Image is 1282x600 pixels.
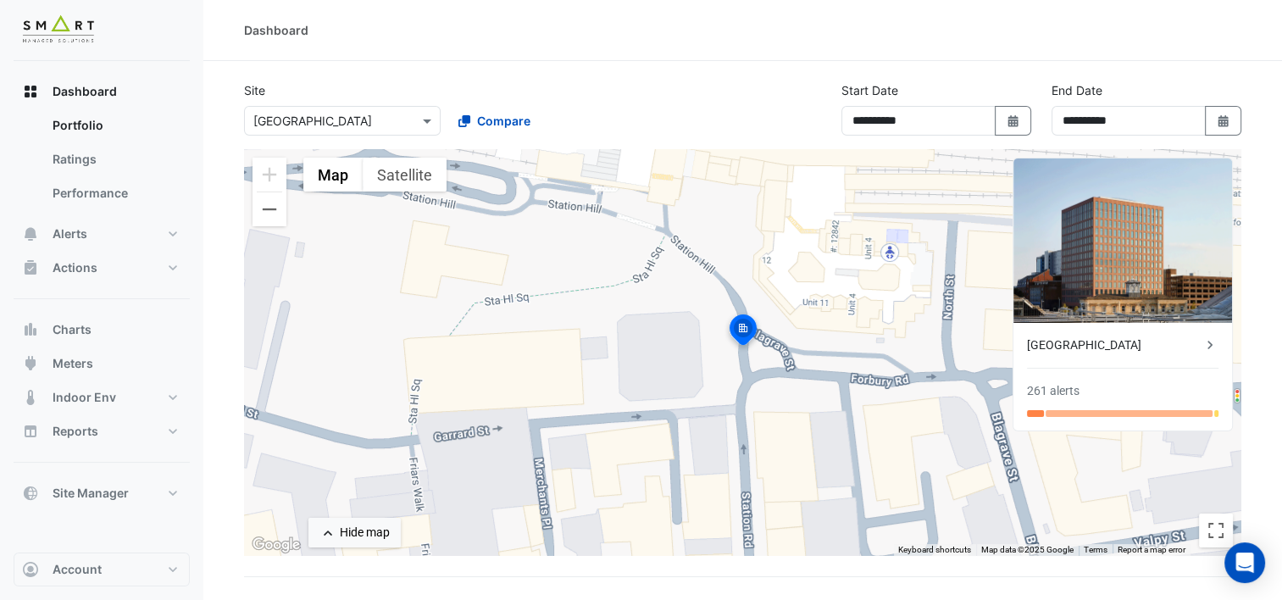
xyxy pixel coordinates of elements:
[39,142,190,176] a: Ratings
[248,534,304,556] img: Google
[1006,114,1021,128] fa-icon: Select Date
[1216,114,1231,128] fa-icon: Select Date
[244,81,265,99] label: Site
[303,158,363,192] button: Show street map
[253,158,286,192] button: Zoom in
[22,321,39,338] app-icon: Charts
[39,108,190,142] a: Portfolio
[53,355,93,372] span: Meters
[22,423,39,440] app-icon: Reports
[14,553,190,586] button: Account
[53,225,87,242] span: Alerts
[14,414,190,448] button: Reports
[14,313,190,347] button: Charts
[14,476,190,510] button: Site Manager
[1084,545,1107,554] a: Terms (opens in new tab)
[724,312,762,353] img: site-pin-selected.svg
[340,524,390,542] div: Hide map
[22,389,39,406] app-icon: Indoor Env
[53,485,129,502] span: Site Manager
[14,347,190,381] button: Meters
[22,259,39,276] app-icon: Actions
[53,423,98,440] span: Reports
[39,176,190,210] a: Performance
[841,81,898,99] label: Start Date
[447,106,541,136] button: Compare
[53,83,117,100] span: Dashboard
[53,561,102,578] span: Account
[14,251,190,285] button: Actions
[1052,81,1102,99] label: End Date
[22,83,39,100] app-icon: Dashboard
[53,321,92,338] span: Charts
[1027,382,1079,400] div: 261 alerts
[22,225,39,242] app-icon: Alerts
[1199,514,1233,547] button: Toggle fullscreen view
[363,158,447,192] button: Show satellite imagery
[1224,542,1265,583] div: Open Intercom Messenger
[253,192,286,226] button: Zoom out
[981,545,1074,554] span: Map data ©2025 Google
[248,534,304,556] a: Open this area in Google Maps (opens a new window)
[244,21,308,39] div: Dashboard
[898,544,971,556] button: Keyboard shortcuts
[20,14,97,47] img: Company Logo
[308,518,401,547] button: Hide map
[477,112,530,130] span: Compare
[22,485,39,502] app-icon: Site Manager
[14,381,190,414] button: Indoor Env
[14,217,190,251] button: Alerts
[14,75,190,108] button: Dashboard
[53,259,97,276] span: Actions
[1027,336,1202,354] div: [GEOGRAPHIC_DATA]
[53,389,116,406] span: Indoor Env
[1118,545,1185,554] a: Report a map error
[1013,158,1232,323] img: Thames Tower
[22,355,39,372] app-icon: Meters
[14,108,190,217] div: Dashboard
